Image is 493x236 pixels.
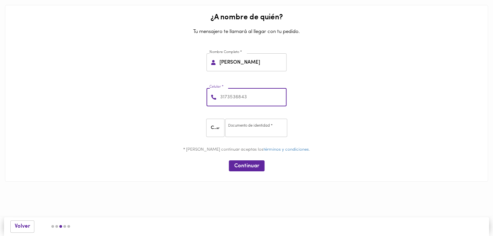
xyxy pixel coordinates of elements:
div: CC [206,119,227,137]
input: 3173536843 [219,88,287,106]
button: Volver [10,220,34,233]
span: Volver [15,223,30,230]
iframe: Messagebird Livechat Widget [454,197,486,229]
input: Pepito Perez [218,53,287,72]
a: términos y condiciones [264,147,309,152]
p: Tu mensajero te llamará al llegar con tu pedido. [10,25,483,39]
button: Continuar [229,160,265,171]
span: Continuar [234,163,259,169]
h2: ¿A nombre de quién? [10,14,483,22]
p: * [PERSON_NAME] continuar aceptas los . [10,147,483,153]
